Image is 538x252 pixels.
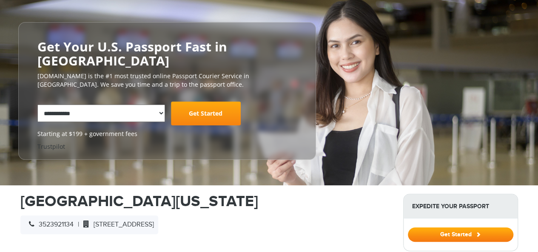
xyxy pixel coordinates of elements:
[20,194,390,209] h1: [GEOGRAPHIC_DATA][US_STATE]
[404,194,518,218] strong: Expedite Your Passport
[20,215,158,234] div: |
[37,142,65,150] a: Trustpilot
[25,221,74,229] span: 3523921134
[408,227,513,242] button: Get Started
[79,221,154,229] span: [STREET_ADDRESS]
[171,102,241,125] a: Get Started
[37,130,297,138] span: Starting at $199 + government fees
[408,231,513,238] a: Get Started
[37,72,297,89] p: [DOMAIN_NAME] is the #1 most trusted online Passport Courier Service in [GEOGRAPHIC_DATA]. We sav...
[37,40,297,68] h2: Get Your U.S. Passport Fast in [GEOGRAPHIC_DATA]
